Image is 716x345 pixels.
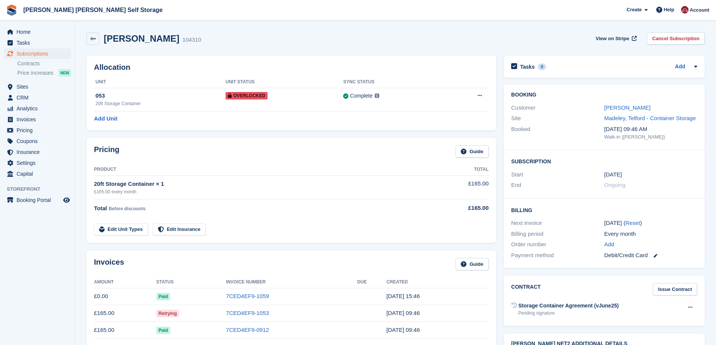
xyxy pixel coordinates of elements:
th: Total [428,164,489,176]
a: menu [4,81,71,92]
img: stora-icon-8386f47178a22dfd0bd8f6a31ec36ba5ce8667c1dd55bd0f319d3a0aa187defe.svg [6,5,17,16]
td: £0.00 [94,288,156,305]
span: View on Stripe [596,35,629,42]
a: 7CED4EF9-1059 [226,293,269,299]
span: CRM [17,92,62,103]
a: Edit Insurance [153,223,206,236]
th: Created [386,276,489,288]
th: Due [357,276,386,288]
a: menu [4,136,71,146]
a: menu [4,125,71,136]
a: Edit Unit Types [94,223,148,236]
td: £165.00 [428,175,489,199]
div: End [511,181,604,190]
a: menu [4,195,71,205]
div: Storage Container Agreement (vJune25) [518,302,619,310]
td: £165.00 [94,322,156,339]
span: Create [627,6,642,14]
a: Add [675,63,685,71]
span: Insurance [17,147,62,157]
div: Next invoice [511,219,604,227]
time: 2025-08-29 08:46:42 UTC [386,327,420,333]
a: Cancel Subscription [647,32,705,45]
span: Before discounts [109,206,145,211]
img: Ben Spickernell [681,6,689,14]
span: Analytics [17,103,62,114]
span: Overlocked [226,92,268,99]
div: £165.00 [428,204,489,212]
a: [PERSON_NAME] [PERSON_NAME] Self Storage [20,4,166,16]
img: icon-info-grey-7440780725fd019a000dd9b08b2336e03edf1995a4989e88bcd33f0948082b44.svg [375,93,379,98]
a: Add Unit [94,114,117,123]
h2: Contract [511,283,541,295]
span: Total [94,205,107,211]
span: Price increases [17,69,53,77]
span: Storefront [7,185,75,193]
div: Order number [511,240,604,249]
h2: Billing [511,206,697,214]
span: Capital [17,169,62,179]
div: Site [511,114,604,123]
h2: Booking [511,92,697,98]
a: 7CED4EF9-1053 [226,310,269,316]
th: Unit [94,76,226,88]
th: Sync Status [343,76,444,88]
span: Help [664,6,674,14]
h2: Tasks [520,63,535,70]
div: Debit/Credit Card [604,251,697,260]
span: Home [17,27,62,37]
th: Unit Status [226,76,343,88]
a: menu [4,169,71,179]
a: menu [4,27,71,37]
a: View on Stripe [593,32,638,45]
a: menu [4,48,71,59]
div: [DATE] 09:46 AM [604,125,697,134]
time: 2025-08-29 00:00:00 UTC [604,170,622,179]
span: Tasks [17,38,62,48]
div: 0 [538,63,546,70]
span: Paid [156,327,170,334]
div: Pending signature [518,310,619,316]
h2: Subscription [511,157,697,165]
a: menu [4,103,71,114]
span: Settings [17,158,62,168]
h2: Invoices [94,258,124,270]
a: [PERSON_NAME] [604,104,651,111]
a: Guide [456,145,489,158]
a: menu [4,158,71,168]
time: 2025-09-30 14:46:42 UTC [386,293,420,299]
div: Payment method [511,251,604,260]
div: 20ft Storage Container × 1 [94,180,428,188]
th: Invoice Number [226,276,357,288]
span: Invoices [17,114,62,125]
div: 104310 [182,36,201,44]
div: Customer [511,104,604,112]
a: Reset [625,220,640,226]
div: Every month [604,230,697,238]
span: Retrying [156,310,179,317]
div: Booked [511,125,604,141]
span: Subscriptions [17,48,62,59]
div: 20ft Storage Container [95,100,226,107]
div: [DATE] ( ) [604,219,697,227]
span: Booking Portal [17,195,62,205]
h2: Pricing [94,145,120,158]
div: NEW [59,69,71,77]
span: Sites [17,81,62,92]
span: Coupons [17,136,62,146]
a: Issue Contract [653,283,697,295]
a: 7CED4EF9-0912 [226,327,269,333]
th: Amount [94,276,156,288]
div: Billing period [511,230,604,238]
a: Contracts [17,60,71,67]
div: Complete [350,92,372,100]
time: 2025-09-29 08:46:51 UTC [386,310,420,316]
a: menu [4,147,71,157]
a: Preview store [62,196,71,205]
span: Pricing [17,125,62,136]
a: menu [4,38,71,48]
div: £165.00 every month [94,188,428,195]
div: Start [511,170,604,179]
div: 053 [95,92,226,100]
span: Paid [156,293,170,300]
